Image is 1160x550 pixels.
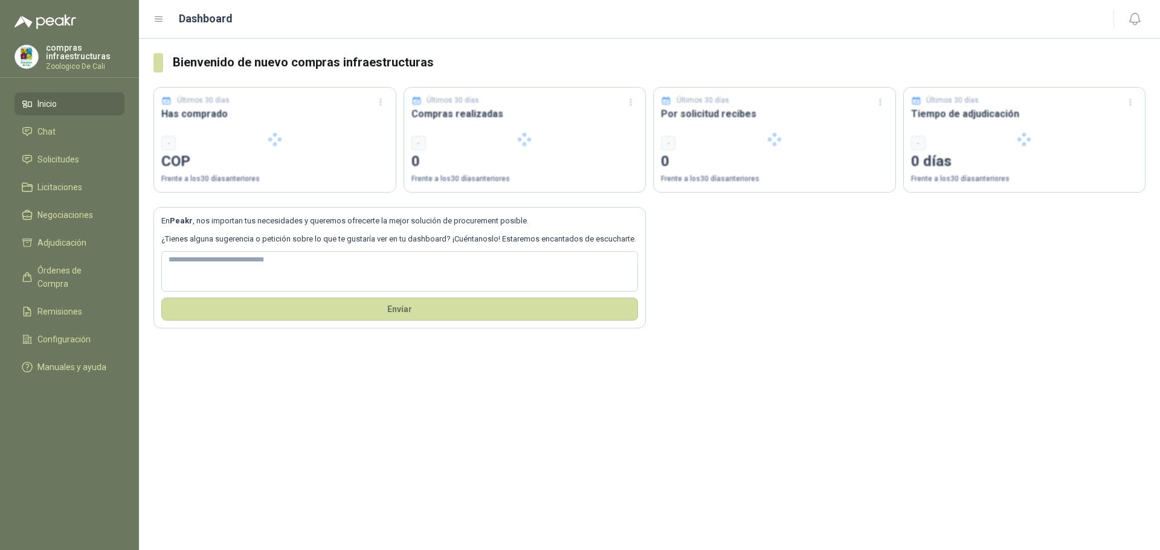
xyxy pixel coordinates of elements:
a: Chat [14,120,124,143]
a: Manuales y ayuda [14,356,124,379]
a: Órdenes de Compra [14,259,124,295]
img: Logo peakr [14,14,76,29]
a: Inicio [14,92,124,115]
span: Inicio [37,97,57,110]
p: Zoologico De Cali [46,63,124,70]
span: Configuración [37,333,91,346]
a: Configuración [14,328,124,351]
span: Negociaciones [37,208,93,222]
button: Envíar [161,298,638,321]
p: ¿Tienes alguna sugerencia o petición sobre lo que te gustaría ver en tu dashboard? ¡Cuéntanoslo! ... [161,233,638,245]
span: Remisiones [37,305,82,318]
h1: Dashboard [179,10,233,27]
span: Chat [37,125,56,138]
a: Remisiones [14,300,124,323]
h3: Bienvenido de nuevo compras infraestructuras [173,53,1145,72]
p: En , nos importan tus necesidades y queremos ofrecerte la mejor solución de procurement posible. [161,215,638,227]
a: Solicitudes [14,148,124,171]
span: Órdenes de Compra [37,264,113,290]
img: Company Logo [15,45,38,68]
span: Adjudicación [37,236,86,249]
p: compras infraestructuras [46,43,124,60]
span: Licitaciones [37,181,82,194]
a: Adjudicación [14,231,124,254]
b: Peakr [170,216,193,225]
span: Manuales y ayuda [37,360,106,374]
span: Solicitudes [37,153,79,166]
a: Negociaciones [14,203,124,226]
a: Licitaciones [14,176,124,199]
